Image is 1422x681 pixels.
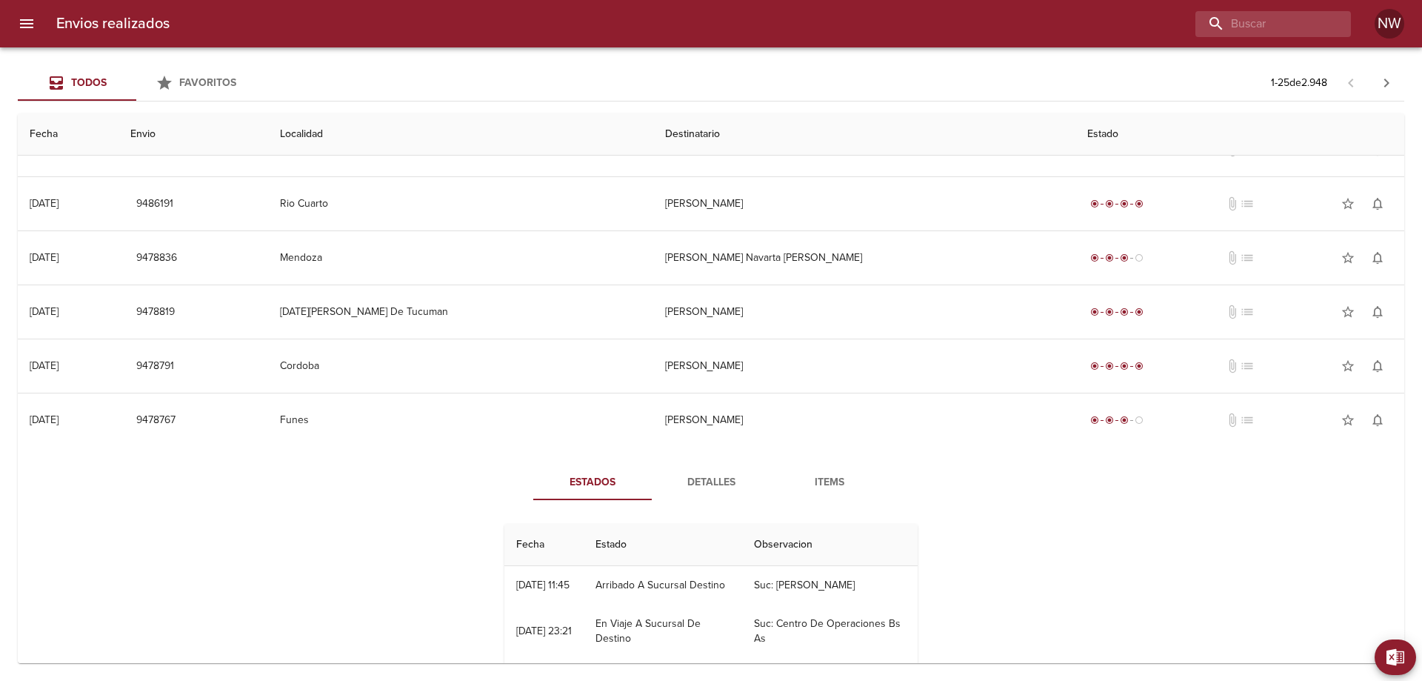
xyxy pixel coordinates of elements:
[653,177,1076,230] td: [PERSON_NAME]
[1120,253,1129,262] span: radio_button_checked
[1333,297,1363,327] button: Agregar a favoritos
[1225,250,1240,265] span: No tiene documentos adjuntos
[1090,253,1099,262] span: radio_button_checked
[1105,253,1114,262] span: radio_button_checked
[136,249,177,268] span: 9478836
[516,625,572,637] div: [DATE] 23:21
[1135,199,1144,208] span: radio_button_checked
[1333,189,1363,219] button: Agregar a favoritos
[1120,416,1129,425] span: radio_button_checked
[1120,199,1129,208] span: radio_button_checked
[136,411,176,430] span: 9478767
[130,190,179,218] button: 9486191
[653,113,1076,156] th: Destinatario
[30,305,59,318] div: [DATE]
[653,393,1076,447] td: [PERSON_NAME]
[130,353,180,380] button: 9478791
[1370,196,1385,211] span: notifications_none
[30,251,59,264] div: [DATE]
[56,12,170,36] h6: Envios realizados
[30,359,59,372] div: [DATE]
[268,393,652,447] td: Funes
[742,566,918,605] td: Suc: [PERSON_NAME]
[1240,413,1255,428] span: No tiene pedido asociado
[779,474,880,492] span: Items
[1120,362,1129,371] span: radio_button_checked
[1087,196,1146,211] div: Entregado
[18,65,255,101] div: Tabs Envios
[1075,113,1404,156] th: Estado
[1363,243,1392,273] button: Activar notificaciones
[516,579,570,591] div: [DATE] 11:45
[1090,199,1099,208] span: radio_button_checked
[1363,189,1392,219] button: Activar notificaciones
[584,566,742,605] td: Arribado A Sucursal Destino
[1225,305,1240,319] span: No tiene documentos adjuntos
[268,339,652,393] td: Cordoba
[1369,65,1404,101] span: Pagina siguiente
[1105,362,1114,371] span: radio_button_checked
[661,474,761,492] span: Detalles
[1225,413,1240,428] span: No tiene documentos adjuntos
[1375,9,1404,39] div: NW
[71,76,107,89] span: Todos
[268,177,652,230] td: Rio Cuarto
[1135,253,1144,262] span: radio_button_unchecked
[1370,305,1385,319] span: notifications_none
[136,303,175,322] span: 9478819
[1135,308,1144,316] span: radio_button_checked
[1370,359,1385,373] span: notifications_none
[1375,640,1416,675] button: Exportar Excel
[1240,250,1255,265] span: No tiene pedido asociado
[1363,297,1392,327] button: Activar notificaciones
[1370,413,1385,428] span: notifications_none
[268,231,652,285] td: Mendoza
[1225,359,1240,373] span: No tiene documentos adjuntos
[1341,359,1355,373] span: star_border
[1135,416,1144,425] span: radio_button_unchecked
[1090,362,1099,371] span: radio_button_checked
[504,524,584,566] th: Fecha
[9,6,44,41] button: menu
[584,605,742,658] td: En Viaje A Sucursal De Destino
[1370,250,1385,265] span: notifications_none
[130,299,181,326] button: 9478819
[268,113,652,156] th: Localidad
[1135,362,1144,371] span: radio_button_checked
[18,113,118,156] th: Fecha
[1105,308,1114,316] span: radio_button_checked
[1333,75,1369,90] span: Pagina anterior
[1105,416,1114,425] span: radio_button_checked
[1333,405,1363,435] button: Agregar a favoritos
[1090,308,1099,316] span: radio_button_checked
[268,285,652,339] td: [DATE][PERSON_NAME] De Tucuman
[130,245,183,272] button: 9478836
[1363,351,1392,381] button: Activar notificaciones
[1375,9,1404,39] div: Abrir información de usuario
[742,605,918,658] td: Suc: Centro De Operaciones Bs As
[118,113,269,156] th: Envio
[136,195,173,213] span: 9486191
[179,76,236,89] span: Favoritos
[30,413,59,426] div: [DATE]
[1087,359,1146,373] div: Entregado
[584,524,742,566] th: Estado
[1105,199,1114,208] span: radio_button_checked
[1195,11,1326,37] input: buscar
[542,474,643,492] span: Estados
[1225,196,1240,211] span: No tiene documentos adjuntos
[1087,305,1146,319] div: Entregado
[1333,243,1363,273] button: Agregar a favoritos
[1341,196,1355,211] span: star_border
[136,357,174,376] span: 9478791
[1240,196,1255,211] span: No tiene pedido asociado
[1120,308,1129,316] span: radio_button_checked
[653,339,1076,393] td: [PERSON_NAME]
[1333,351,1363,381] button: Agregar a favoritos
[30,197,59,210] div: [DATE]
[1090,416,1099,425] span: radio_button_checked
[653,285,1076,339] td: [PERSON_NAME]
[1341,413,1355,428] span: star_border
[1363,405,1392,435] button: Activar notificaciones
[1341,250,1355,265] span: star_border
